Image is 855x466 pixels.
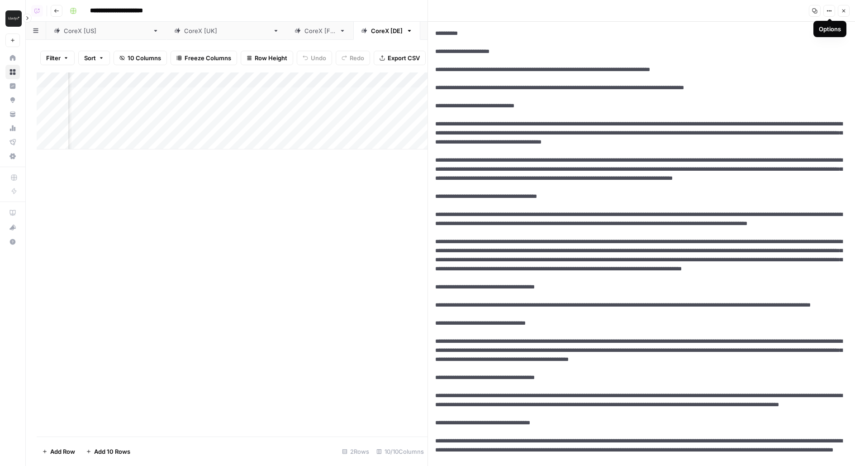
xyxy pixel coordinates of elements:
a: Opportunities [5,93,20,107]
div: CoreX [FR] [304,26,336,35]
span: Row Height [255,53,287,62]
button: What's new? [5,220,20,235]
button: Row Height [241,51,293,65]
div: Options [819,24,841,34]
span: 10 Columns [128,53,161,62]
button: Freeze Columns [171,51,237,65]
div: 10/10 Columns [373,444,427,459]
button: Filter [40,51,75,65]
img: Klaviyo Logo [5,10,22,27]
button: Sort [78,51,110,65]
span: Export CSV [388,53,420,62]
button: 10 Columns [114,51,167,65]
a: Home [5,51,20,65]
a: Your Data [5,107,20,121]
button: Undo [297,51,332,65]
button: Export CSV [374,51,426,65]
button: Add Row [37,444,81,459]
a: Insights [5,79,20,93]
div: CoreX [[GEOGRAPHIC_DATA]] [184,26,269,35]
div: CoreX [[GEOGRAPHIC_DATA]] [64,26,149,35]
span: Freeze Columns [185,53,231,62]
a: CoreX [ES] [420,22,487,40]
span: Undo [311,53,326,62]
a: Usage [5,121,20,135]
span: Add 10 Rows [94,447,130,456]
button: Workspace: Klaviyo [5,7,20,30]
a: AirOps Academy [5,206,20,220]
a: Flightpath [5,135,20,149]
a: Browse [5,65,20,79]
button: Redo [336,51,370,65]
span: Sort [84,53,96,62]
button: Help + Support [5,235,20,249]
a: CoreX [[GEOGRAPHIC_DATA]] [166,22,287,40]
span: Filter [46,53,61,62]
div: CoreX [DE] [371,26,403,35]
div: What's new? [6,221,19,234]
a: CoreX [[GEOGRAPHIC_DATA]] [46,22,166,40]
a: CoreX [DE] [353,22,420,40]
span: Add Row [50,447,75,456]
button: Add 10 Rows [81,444,136,459]
a: CoreX [FR] [287,22,353,40]
div: 2 Rows [338,444,373,459]
span: Redo [350,53,364,62]
a: Settings [5,149,20,163]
